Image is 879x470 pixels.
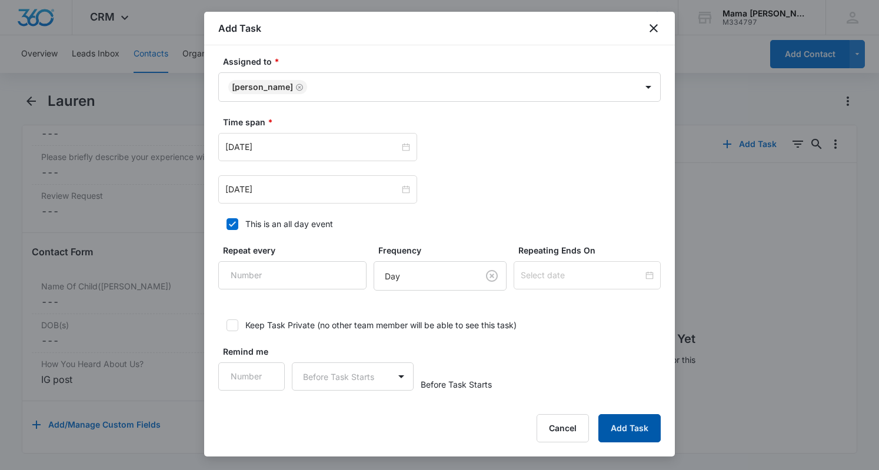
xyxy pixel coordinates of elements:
div: Remove Melissa Peck [293,83,304,91]
input: Number [218,261,367,289]
button: Clear [482,266,501,285]
h1: Add Task [218,21,261,35]
div: [PERSON_NAME] [232,83,293,91]
label: Repeating Ends On [518,244,665,256]
span: Before Task Starts [421,378,492,391]
input: Aug 19, 2025 [225,183,399,196]
input: Number [218,362,285,391]
label: Frequency [378,244,511,256]
label: Remind me [223,345,289,358]
label: Repeat every [223,244,371,256]
input: Aug 18, 2025 [225,141,399,154]
div: This is an all day event [245,218,333,230]
div: Keep Task Private (no other team member will be able to see this task) [245,319,517,331]
label: Assigned to [223,55,665,68]
label: Time span [223,116,665,128]
button: Cancel [537,414,589,442]
button: close [647,21,661,35]
input: Select date [521,269,643,282]
button: Add Task [598,414,661,442]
